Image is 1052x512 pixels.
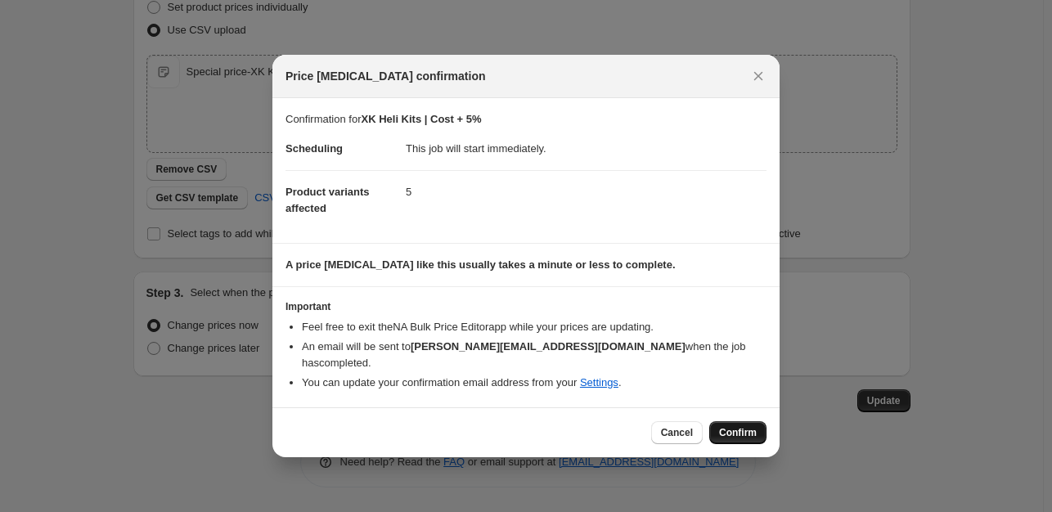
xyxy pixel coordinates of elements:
span: Confirm [719,426,757,439]
span: Scheduling [285,142,343,155]
a: Settings [580,376,618,388]
button: Cancel [651,421,703,444]
button: Close [747,65,770,88]
span: Product variants affected [285,186,370,214]
b: A price [MEDICAL_DATA] like this usually takes a minute or less to complete. [285,258,676,271]
h3: Important [285,300,767,313]
dd: This job will start immediately. [406,128,767,170]
dd: 5 [406,170,767,213]
b: [PERSON_NAME][EMAIL_ADDRESS][DOMAIN_NAME] [411,340,686,353]
li: Feel free to exit the NA Bulk Price Editor app while your prices are updating. [302,319,767,335]
li: An email will be sent to when the job has completed . [302,339,767,371]
button: Confirm [709,421,767,444]
li: You can update your confirmation email address from your . [302,375,767,391]
b: XK Heli Kits | Cost + 5% [361,113,481,125]
p: Confirmation for [285,111,767,128]
span: Price [MEDICAL_DATA] confirmation [285,68,486,84]
span: Cancel [661,426,693,439]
